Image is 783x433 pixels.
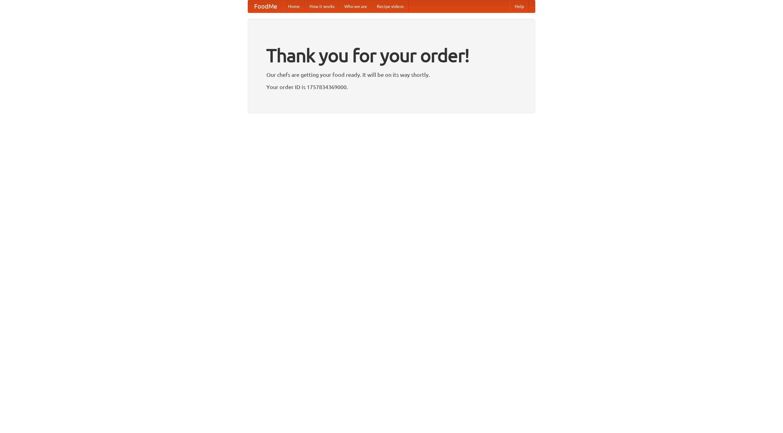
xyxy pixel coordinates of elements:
a: How it works [305,0,340,13]
a: Recipe videos [372,0,409,13]
a: FoodMe [248,0,283,13]
p: Your order ID is 1757834369000. [266,82,517,91]
a: Who we are [340,0,372,13]
a: Help [510,0,529,13]
a: Home [283,0,305,13]
h1: Thank you for your order! [266,41,517,70]
p: Our chefs are getting your food ready. It will be on its way shortly. [266,70,517,79]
